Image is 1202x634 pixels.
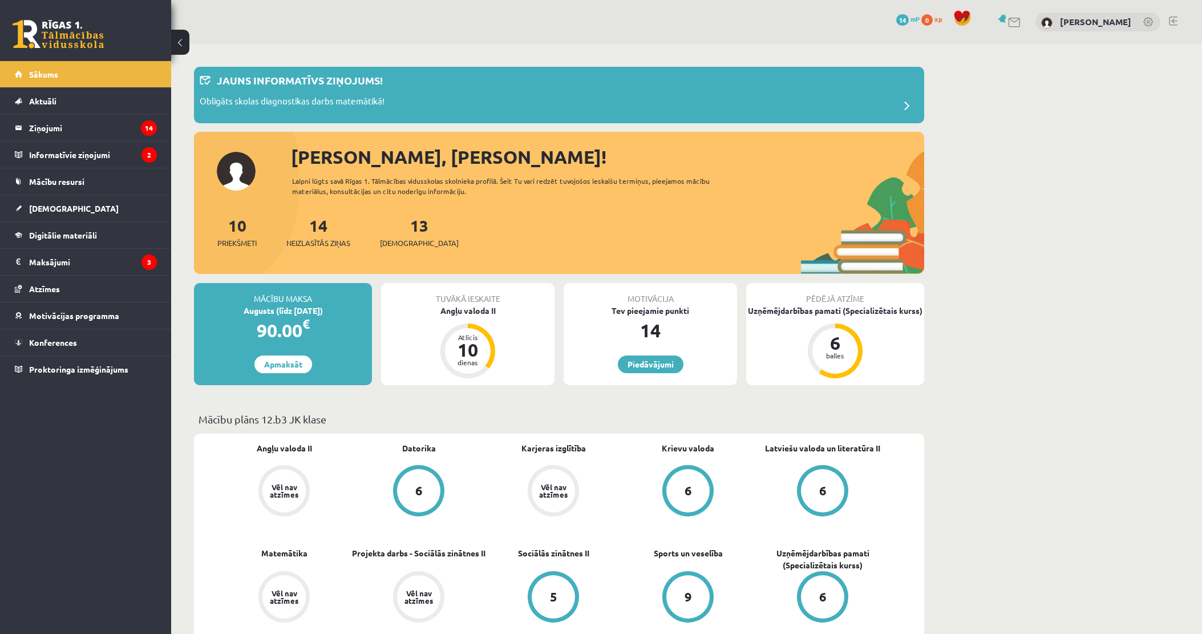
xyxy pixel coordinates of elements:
[15,329,157,356] a: Konferences
[141,255,157,270] i: 3
[199,411,920,427] p: Mācību plāns 12.b3 JK klase
[217,571,351,625] a: Vēl nav atzīmes
[381,305,555,380] a: Angļu valoda II Atlicis 10 dienas
[381,305,555,317] div: Angļu valoda II
[29,69,58,79] span: Sākums
[200,72,918,118] a: Jauns informatīvs ziņojums! Obligāts skolas diagnostikas darbs matemātikā!
[217,72,383,88] p: Jauns informatīvs ziņojums!
[29,364,128,374] span: Proktoringa izmēģinājums
[381,283,555,305] div: Tuvākā ieskaite
[268,589,300,604] div: Vēl nav atzīmes
[15,168,157,195] a: Mācību resursi
[896,14,920,23] a: 14 mP
[141,147,157,163] i: 2
[15,222,157,248] a: Digitālie materiāli
[380,215,459,249] a: 13[DEMOGRAPHIC_DATA]
[518,547,589,559] a: Sociālās zinātnes II
[29,176,84,187] span: Mācību resursi
[217,237,257,249] span: Priekšmeti
[257,442,312,454] a: Angļu valoda II
[29,249,157,275] legend: Maksājumi
[415,484,423,497] div: 6
[217,465,351,519] a: Vēl nav atzīmes
[292,176,730,196] div: Laipni lūgts savā Rīgas 1. Tālmācības vidusskolas skolnieka profilā. Šeit Tu vari redzēt tuvojošo...
[29,115,157,141] legend: Ziņojumi
[15,302,157,329] a: Motivācijas programma
[286,215,350,249] a: 14Neizlasītās ziņas
[618,356,683,373] a: Piedāvājumi
[15,195,157,221] a: [DEMOGRAPHIC_DATA]
[921,14,948,23] a: 0 xp
[819,484,827,497] div: 6
[486,465,621,519] a: Vēl nav atzīmes
[261,547,307,559] a: Matemātika
[291,143,924,171] div: [PERSON_NAME], [PERSON_NAME]!
[521,442,586,454] a: Karjeras izglītība
[217,215,257,249] a: 10Priekšmeti
[15,356,157,382] a: Proktoringa izmēģinājums
[286,237,350,249] span: Neizlasītās ziņas
[564,283,737,305] div: Motivācija
[818,352,852,359] div: balles
[685,591,692,603] div: 9
[29,96,56,106] span: Aktuāli
[13,20,104,49] a: Rīgas 1. Tālmācības vidusskola
[910,14,920,23] span: mP
[402,442,436,454] a: Datorika
[765,442,880,454] a: Latviešu valoda un literatūra II
[194,305,372,317] div: Augusts (līdz [DATE])
[451,359,485,366] div: dienas
[351,571,486,625] a: Vēl nav atzīmes
[15,142,157,168] a: Informatīvie ziņojumi2
[451,341,485,359] div: 10
[1060,16,1131,27] a: [PERSON_NAME]
[141,120,157,136] i: 14
[564,305,737,317] div: Tev pieejamie punkti
[200,95,385,111] p: Obligāts skolas diagnostikas darbs matemātikā!
[755,571,890,625] a: 6
[380,237,459,249] span: [DEMOGRAPHIC_DATA]
[29,337,77,348] span: Konferences
[564,317,737,344] div: 14
[621,571,755,625] a: 9
[746,305,924,380] a: Uzņēmējdarbības pamati (Specializētais kurss) 6 balles
[746,283,924,305] div: Pēdējā atzīme
[550,591,557,603] div: 5
[29,203,119,213] span: [DEMOGRAPHIC_DATA]
[15,249,157,275] a: Maksājumi3
[746,305,924,317] div: Uzņēmējdarbības pamati (Specializētais kurss)
[15,115,157,141] a: Ziņojumi14
[302,316,310,332] span: €
[755,465,890,519] a: 6
[662,442,714,454] a: Krievu valoda
[194,283,372,305] div: Mācību maksa
[15,61,157,87] a: Sākums
[254,356,312,373] a: Apmaksāt
[29,142,157,168] legend: Informatīvie ziņojumi
[755,547,890,571] a: Uzņēmējdarbības pamati (Specializētais kurss)
[486,571,621,625] a: 5
[921,14,933,26] span: 0
[403,589,435,604] div: Vēl nav atzīmes
[352,547,485,559] a: Projekta darbs - Sociālās zinātnes II
[819,591,827,603] div: 6
[451,334,485,341] div: Atlicis
[654,547,723,559] a: Sports un veselība
[537,483,569,498] div: Vēl nav atzīmes
[1041,17,1053,29] img: Kristiāns Tirzītis
[685,484,692,497] div: 6
[818,334,852,352] div: 6
[351,465,486,519] a: 6
[268,483,300,498] div: Vēl nav atzīmes
[194,317,372,344] div: 90.00
[15,276,157,302] a: Atzīmes
[29,310,119,321] span: Motivācijas programma
[621,465,755,519] a: 6
[15,88,157,114] a: Aktuāli
[934,14,942,23] span: xp
[896,14,909,26] span: 14
[29,230,97,240] span: Digitālie materiāli
[29,284,60,294] span: Atzīmes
